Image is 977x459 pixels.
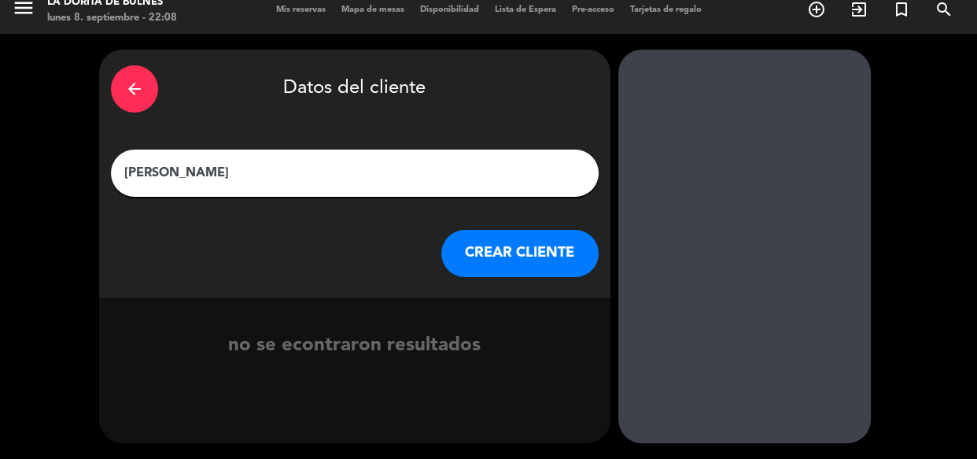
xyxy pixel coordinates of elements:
[487,6,564,14] span: Lista de Espera
[111,61,599,117] div: Datos del cliente
[268,6,334,14] span: Mis reservas
[334,6,412,14] span: Mapa de mesas
[441,230,599,277] button: CREAR CLIENTE
[622,6,710,14] span: Tarjetas de regalo
[412,6,487,14] span: Disponibilidad
[125,80,144,98] i: arrow_back
[564,6,622,14] span: Pre-acceso
[47,10,177,26] div: lunes 8. septiembre - 22:08
[99,331,610,361] div: no se econtraron resultados
[123,162,587,184] input: Escriba nombre, correo electrónico o número de teléfono...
